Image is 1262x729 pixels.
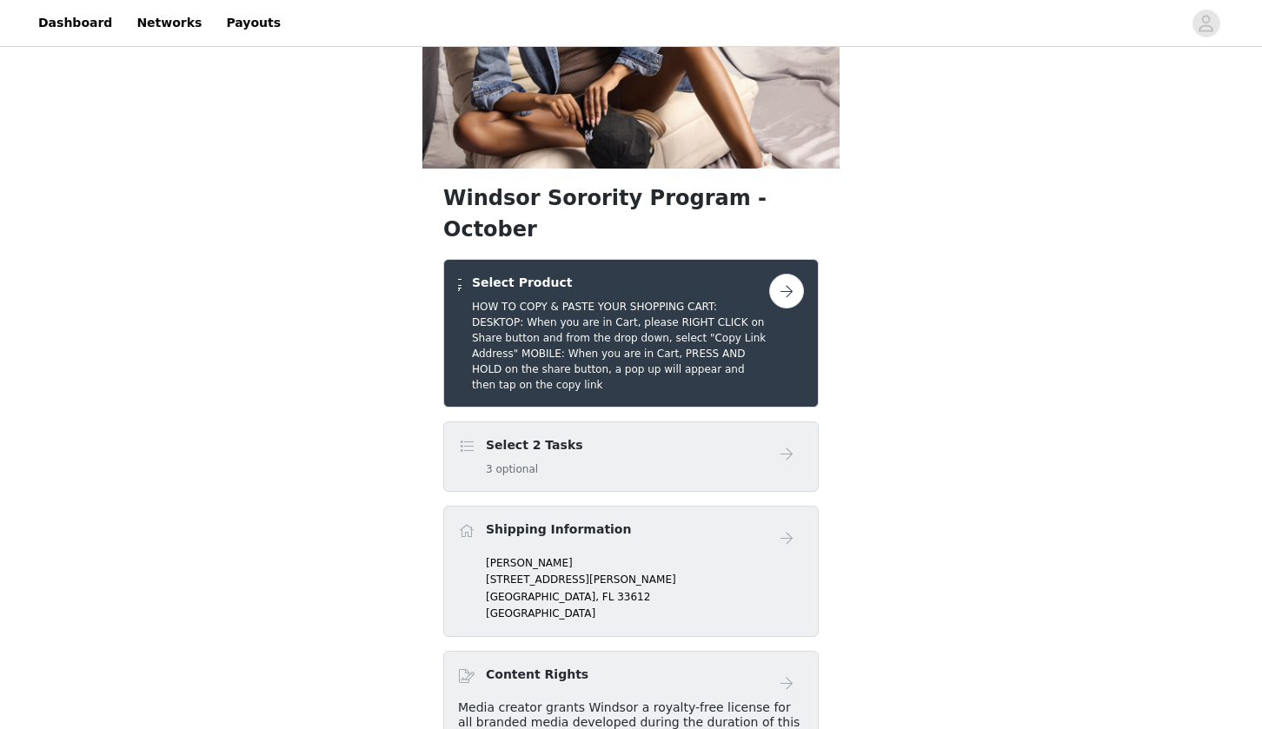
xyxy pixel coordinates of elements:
div: Select Product [443,259,819,408]
h4: Select Product [472,274,769,292]
div: Select 2 Tasks [443,421,819,492]
p: [STREET_ADDRESS][PERSON_NAME] [486,572,804,587]
a: Networks [126,3,212,43]
span: 33612 [617,591,650,603]
a: Payouts [216,3,291,43]
a: Dashboard [28,3,123,43]
h4: Select 2 Tasks [486,436,583,454]
div: avatar [1198,10,1214,37]
p: [PERSON_NAME] [486,555,804,571]
div: Shipping Information [443,506,819,637]
span: FL [602,591,614,603]
h4: Content Rights [486,666,588,684]
p: [GEOGRAPHIC_DATA] [486,606,804,621]
h1: Windsor Sorority Program - October [443,182,819,245]
h5: HOW TO COPY & PASTE YOUR SHOPPING CART: DESKTOP: When you are in Cart, please RIGHT CLICK on Shar... [472,299,769,393]
span: [GEOGRAPHIC_DATA], [486,591,599,603]
h4: Shipping Information [486,520,631,539]
h5: 3 optional [486,461,583,477]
